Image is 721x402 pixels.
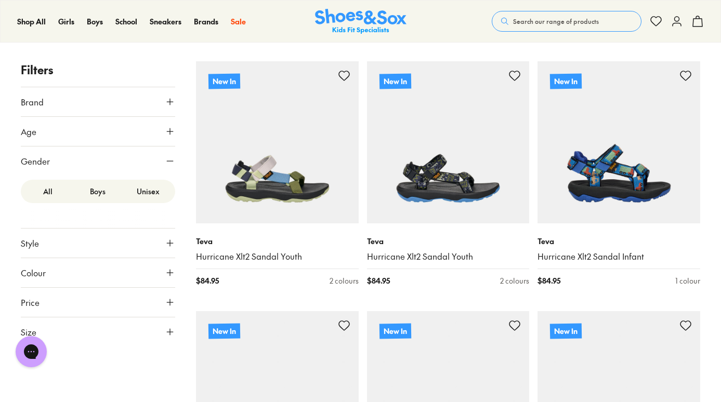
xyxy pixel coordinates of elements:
[123,182,173,201] label: Unisex
[21,288,175,317] button: Price
[21,125,36,138] span: Age
[208,73,240,89] p: New In
[379,73,411,89] p: New In
[150,16,181,27] a: Sneakers
[538,61,700,224] a: New In
[208,324,240,339] p: New In
[21,326,36,338] span: Size
[196,275,219,286] span: $ 84.95
[21,266,46,279] span: Colour
[115,16,137,27] a: School
[21,317,175,346] button: Size
[73,182,123,201] label: Boys
[315,9,407,34] img: SNS_Logo_Responsive.svg
[196,236,359,247] p: Teva
[21,237,39,249] span: Style
[21,258,175,287] button: Colour
[492,11,641,32] button: Search our range of products
[513,17,599,26] span: Search our range of products
[675,275,700,286] div: 1 colour
[367,251,530,262] a: Hurricane Xlt2 Sandal Youth
[21,229,175,258] button: Style
[196,251,359,262] a: Hurricane Xlt2 Sandal Youth
[500,275,529,286] div: 2 colours
[21,96,44,108] span: Brand
[21,155,50,167] span: Gender
[87,16,103,27] a: Boys
[21,61,175,78] p: Filters
[367,275,390,286] span: $ 84.95
[315,9,407,34] a: Shoes & Sox
[538,236,700,247] p: Teva
[538,251,700,262] a: Hurricane Xlt2 Sandal Infant
[58,16,74,27] a: Girls
[379,324,411,339] p: New In
[17,16,46,27] a: Shop All
[196,61,359,224] a: New In
[21,146,175,176] button: Gender
[538,275,560,286] span: $ 84.95
[21,296,40,309] span: Price
[367,61,530,224] a: New In
[330,275,359,286] div: 2 colours
[21,117,175,146] button: Age
[23,182,73,201] label: All
[367,236,530,247] p: Teva
[231,16,246,27] a: Sale
[550,73,582,89] p: New In
[21,87,175,116] button: Brand
[194,16,218,27] a: Brands
[550,324,582,339] p: New In
[10,332,52,371] iframe: Gorgias live chat messenger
